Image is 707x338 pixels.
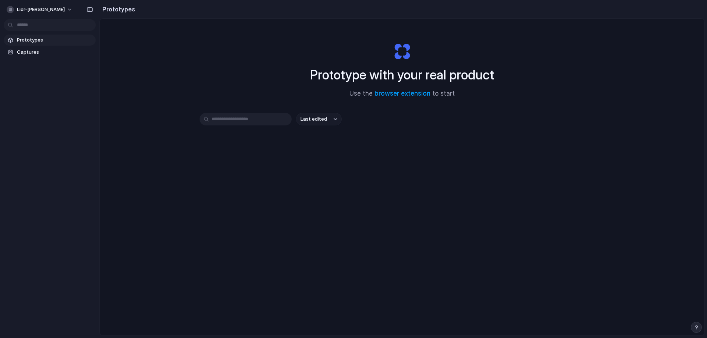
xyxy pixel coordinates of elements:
button: Last edited [296,113,342,125]
span: Use the to start [349,89,455,99]
h2: Prototypes [99,5,135,14]
a: Prototypes [4,35,96,46]
a: browser extension [374,90,430,97]
button: lior-[PERSON_NAME] [4,4,76,15]
span: lior-[PERSON_NAME] [17,6,65,13]
span: Last edited [300,115,327,123]
span: Captures [17,49,93,56]
span: Prototypes [17,36,93,44]
h1: Prototype with your real product [310,65,494,85]
a: Captures [4,47,96,58]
